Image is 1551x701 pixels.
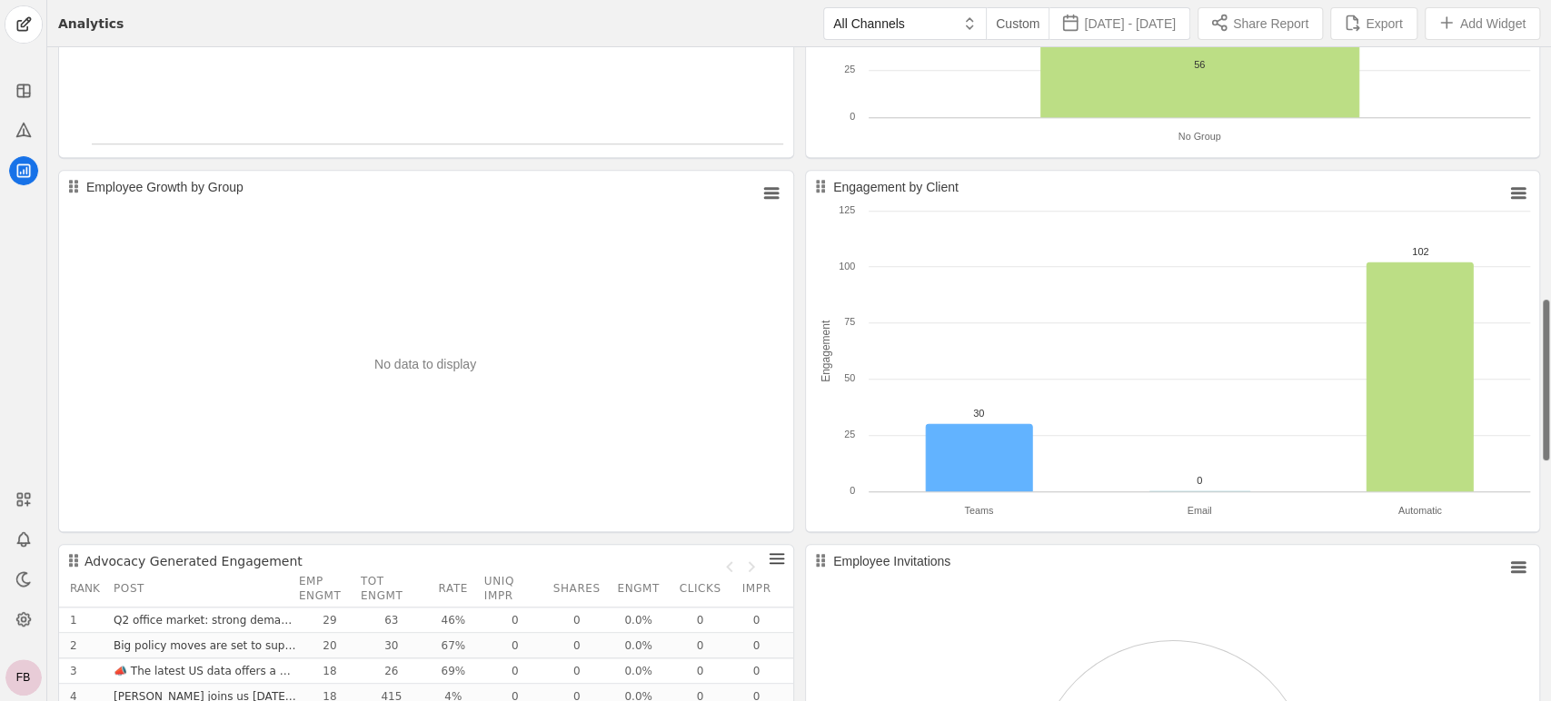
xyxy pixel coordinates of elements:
text: 100 [838,261,854,272]
text: 30 [973,408,984,419]
span: Custom [996,15,1039,33]
div: Employee to Total Engagement Rate [423,570,484,607]
button: [DATE] - [DATE] [1049,7,1190,40]
text: 0 [849,111,854,122]
text: No Group [1178,131,1220,142]
div: Employee Engagement [299,570,361,607]
text: 50 [843,372,854,383]
span: Add Widget [1460,15,1526,33]
text: 125 [838,204,854,215]
app-icon-button: Chart context menu [768,548,786,570]
button: Add Widget [1425,7,1540,40]
text: No data to display [374,357,476,371]
span: Share Report [1233,15,1308,33]
text: Teams [964,505,993,516]
button: Share Report [1198,7,1323,40]
text: Engagement by Client [833,180,959,194]
div: Total Engagement [361,570,423,607]
text: Employee Invitations [833,554,950,568]
span: Export [1366,15,1402,33]
text: 75 [843,316,854,327]
button: FB [5,659,42,696]
svg: Engagement by Client [806,171,1539,531]
div: Analytics [58,15,124,33]
button: Export [1330,7,1417,40]
div: Unique Impressions [484,570,546,607]
div: Post Caption [114,570,299,607]
text: 102 [1412,246,1428,257]
div: Post Rank [59,570,114,607]
text: 25 [843,64,854,74]
span: All Channels [833,16,905,31]
text: Email [1187,505,1211,516]
text: 0 [1197,475,1202,486]
span: [DATE] - [DATE] [1084,15,1176,33]
div: Clicks [670,570,731,607]
div: Shares [546,570,608,607]
div: LinkedIn Engagement Rate [608,570,670,607]
svg: Employee Growth by Group [59,171,792,531]
text: Engagement [820,320,832,382]
text: Automatic [1397,505,1442,516]
text: 25 [843,429,854,439]
button: Custom [987,7,1049,40]
div: Advocacy Generated Engagement [85,552,303,570]
div: Impressions [731,570,793,607]
text: 56 [1194,59,1205,70]
text: Employee Growth by Group [86,180,244,194]
text: 0 [849,485,854,496]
